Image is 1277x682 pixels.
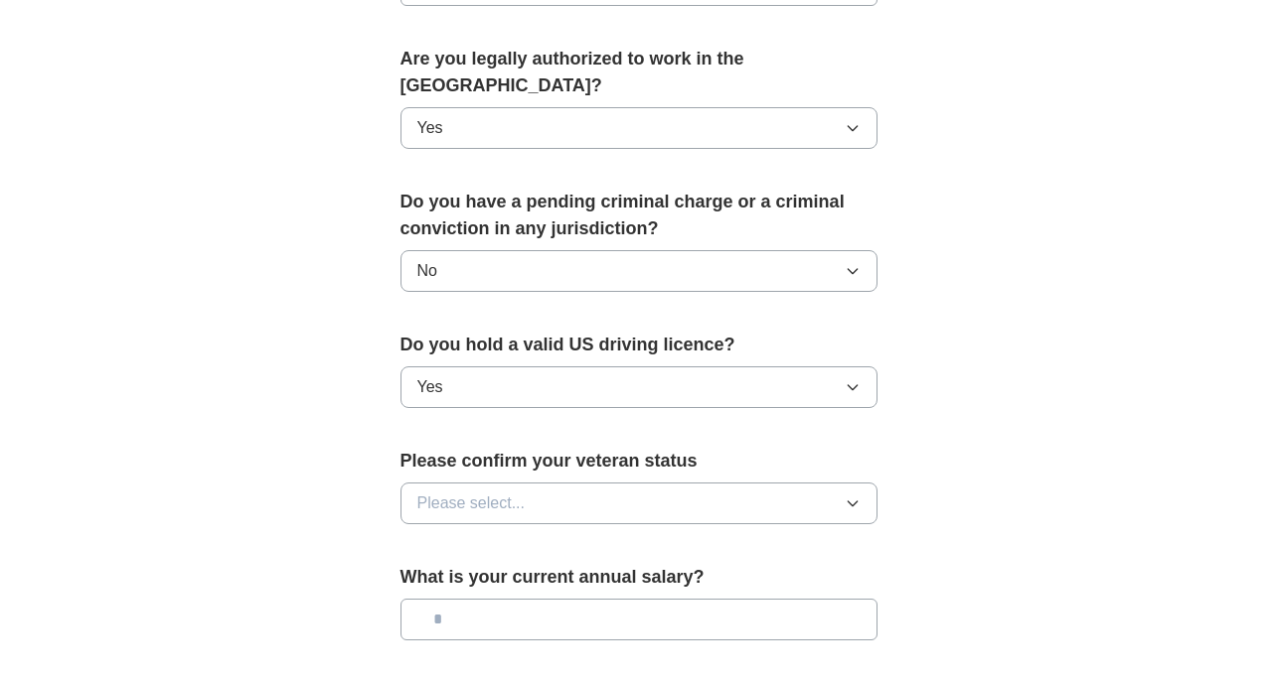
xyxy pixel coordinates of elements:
span: Yes [417,375,443,399]
label: Are you legally authorized to work in the [GEOGRAPHIC_DATA]? [400,46,878,99]
label: Do you have a pending criminal charge or a criminal conviction in any jurisdiction? [400,189,878,242]
button: No [400,250,878,292]
label: Please confirm your veteran status [400,448,878,475]
button: Please select... [400,482,878,524]
label: What is your current annual salary? [400,564,878,591]
button: Yes [400,366,878,408]
span: No [417,259,437,283]
label: Do you hold a valid US driving licence? [400,332,878,358]
span: Please select... [417,491,526,515]
button: Yes [400,107,878,149]
span: Yes [417,116,443,140]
